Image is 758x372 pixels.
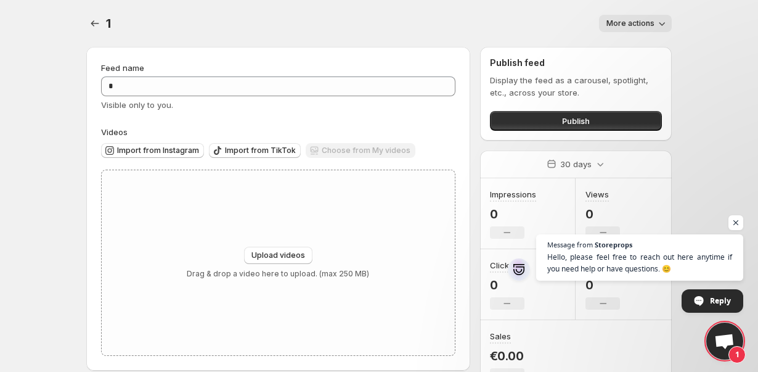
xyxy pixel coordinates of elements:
[106,16,111,31] span: 1
[490,57,662,69] h2: Publish feed
[86,15,104,32] button: Settings
[547,251,732,275] span: Hello, please feel free to reach out here anytime if you need help or have questions. 😊
[728,346,746,363] span: 1
[560,158,592,170] p: 30 days
[490,188,536,200] h3: Impressions
[187,269,369,279] p: Drag & drop a video here to upload. (max 250 MB)
[490,278,524,292] p: 0
[101,127,128,137] span: Videos
[585,207,620,221] p: 0
[490,74,662,99] p: Display the feed as a carousel, spotlight, etc., across your store.
[117,146,199,155] span: Import from Instagram
[101,143,204,158] button: Import from Instagram
[490,330,511,342] h3: Sales
[562,115,590,127] span: Publish
[599,15,672,32] button: More actions
[244,247,312,264] button: Upload videos
[251,250,305,260] span: Upload videos
[225,146,296,155] span: Import from TikTok
[490,111,662,131] button: Publish
[706,323,743,360] a: Open chat
[710,290,731,312] span: Reply
[490,349,524,363] p: €0.00
[606,19,654,28] span: More actions
[595,241,632,248] span: Storeprops
[101,100,173,110] span: Visible only to you.
[490,207,536,221] p: 0
[209,143,301,158] button: Import from TikTok
[490,259,513,271] h3: Clicks
[547,241,593,248] span: Message from
[101,63,144,73] span: Feed name
[585,188,609,200] h3: Views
